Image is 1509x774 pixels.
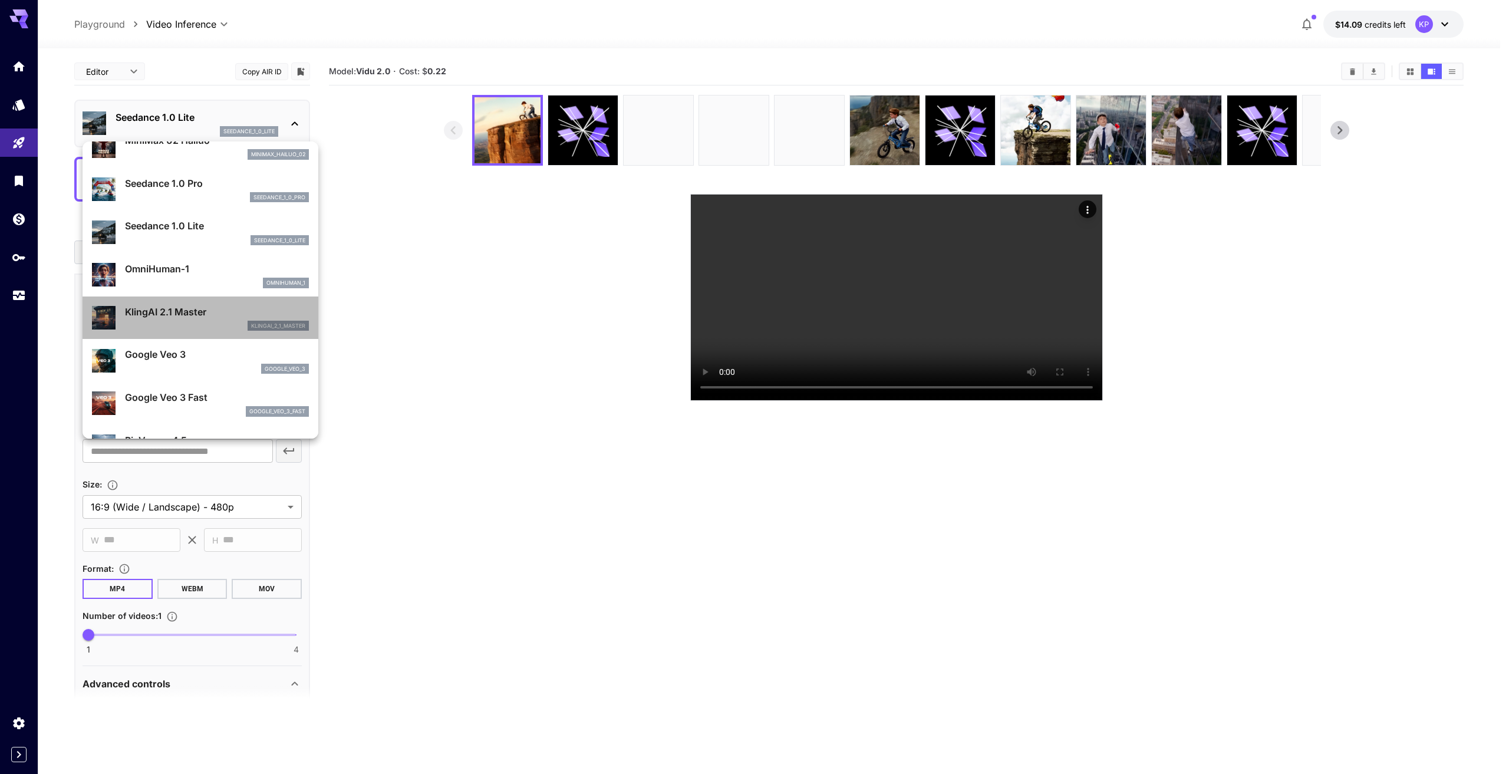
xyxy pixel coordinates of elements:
p: google_veo_3_fast [249,407,305,416]
p: Seedance 1.0 Lite [125,219,309,233]
p: omnihuman_1 [266,279,305,287]
div: MiniMax 02 Hailuominimax_hailuo_02 [92,129,309,164]
p: Google Veo 3 Fast [125,390,309,404]
p: minimax_hailuo_02 [251,150,305,159]
div: KlingAI 2.1 Masterklingai_2_1_master [92,300,309,336]
p: Seedance 1.0 Pro [125,176,309,190]
div: Seedance 1.0 Proseedance_1_0_pro [92,172,309,208]
p: seedance_1_0_lite [254,236,305,245]
div: Google Veo 3 Fastgoogle_veo_3_fast [92,386,309,421]
p: OmniHuman‑1 [125,262,309,276]
div: Seedance 1.0 Liteseedance_1_0_lite [92,214,309,250]
p: KlingAI 2.1 Master [125,305,309,319]
p: google_veo_3 [265,365,305,373]
div: Google Veo 3google_veo_3 [92,342,309,378]
p: PixVerse v4.5 [125,433,309,447]
div: OmniHuman‑1omnihuman_1 [92,257,309,293]
p: Google Veo 3 [125,347,309,361]
p: seedance_1_0_pro [253,193,305,202]
p: klingai_2_1_master [251,322,305,330]
div: PixVerse v4.5 [92,429,309,465]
